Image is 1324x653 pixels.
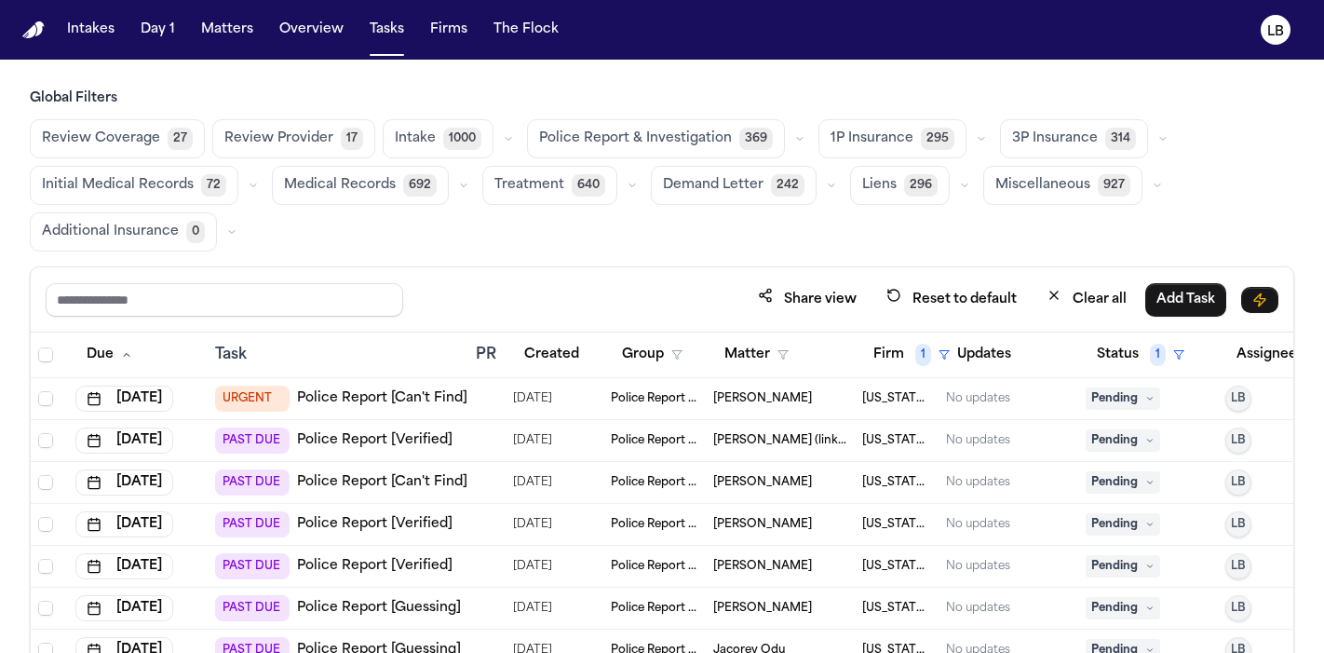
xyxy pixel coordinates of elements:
span: 1 [915,344,931,366]
button: Immediate Task [1241,287,1278,313]
button: Day 1 [133,13,182,47]
img: Finch Logo [22,21,45,39]
button: [DATE] [75,386,173,412]
span: Select row [38,433,53,448]
span: Miscellaneous [995,176,1090,195]
button: Intakes [60,13,122,47]
button: Group [611,338,694,372]
span: Pending [1086,429,1160,452]
button: Firms [423,13,475,47]
span: 369 [739,128,773,150]
span: 9/24/2025, 12:18:59 PM [513,511,552,537]
span: Gregory Omar Gouch [713,475,812,490]
div: No updates [946,517,1010,532]
div: No updates [946,391,1010,406]
button: Matter [713,338,800,372]
button: 1P Insurance295 [818,119,966,158]
span: Select row [38,391,53,406]
span: Medical Records [284,176,396,195]
button: Intake1000 [383,119,493,158]
button: Status1 [1086,338,1196,372]
span: Pending [1086,597,1160,619]
button: LB [1225,469,1251,496]
button: Additional Insurance0 [30,212,217,252]
a: Police Report [Guessing] [297,599,461,618]
span: Pending [1086,555,1160,578]
span: Review Coverage [42,129,160,148]
span: Pending [1086,471,1160,494]
span: Pending [1086,388,1160,410]
button: LB [1225,511,1251,537]
a: Police Report [Verified] [297,557,453,576]
span: 295 [921,128,954,150]
span: Police Report & Investigation [611,391,698,406]
span: Demand Letter [663,176,763,195]
span: Michael Walker [713,559,812,574]
div: No updates [946,475,1010,490]
button: Created [513,338,590,372]
button: Matters [194,13,261,47]
button: The Flock [486,13,566,47]
span: Select row [38,475,53,490]
span: Select row [38,517,53,532]
h3: Global Filters [30,89,1294,108]
a: Police Report [Can't Find] [297,389,467,408]
button: Firm1 [862,338,961,372]
button: 3P Insurance314 [1000,119,1148,158]
button: Police Report & Investigation369 [527,119,785,158]
button: LB [1225,553,1251,579]
span: Police Report & Investigation [611,517,698,532]
button: [DATE] [75,595,173,621]
span: Michigan Auto Law [862,475,931,490]
span: 72 [201,174,226,197]
span: Select row [38,601,53,616]
span: 17 [341,128,363,150]
span: Police Report & Investigation [539,129,732,148]
a: Police Report [Verified] [297,515,453,534]
span: Michigan Auto Law [862,433,931,448]
span: Javon Giles [713,517,812,532]
span: Michigan Auto Law [862,559,931,574]
button: Initial Medical Records72 [30,166,238,205]
span: 9/24/2025, 12:40:39 PM [513,553,552,579]
span: Treatment [494,176,564,195]
button: Liens296 [850,166,950,205]
a: Home [22,21,45,39]
span: 640 [572,174,605,197]
button: [DATE] [75,511,173,537]
button: [DATE] [75,553,173,579]
span: LB [1231,391,1246,406]
span: PAST DUE [215,553,290,579]
span: Gregory Mathis (link to Marlon Westbrook) [713,433,847,448]
span: 9/15/2025, 9:29:48 AM [513,386,552,412]
button: Overview [272,13,351,47]
span: 1 [1150,344,1166,366]
span: Liens [862,176,897,195]
span: 1P Insurance [831,129,913,148]
div: Task [215,344,461,366]
span: PAST DUE [215,511,290,537]
span: 242 [771,174,804,197]
span: Police Report & Investigation [611,559,698,574]
span: Michigan Auto Law [862,601,931,616]
span: 314 [1105,128,1136,150]
a: Police Report [Can't Find] [297,473,467,492]
div: No updates [946,433,1010,448]
span: Police Report & Investigation [611,433,698,448]
button: [DATE] [75,469,173,496]
button: LB [1225,428,1251,454]
span: PAST DUE [215,469,290,496]
button: Tasks [362,13,412,47]
span: Pending [1086,513,1160,536]
button: Updates [946,338,1022,372]
span: Michigan Auto Law [862,391,931,406]
button: Miscellaneous927 [983,166,1142,205]
text: LB [1267,25,1284,38]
